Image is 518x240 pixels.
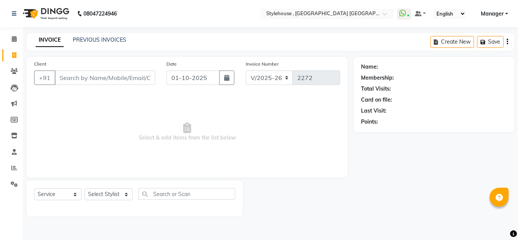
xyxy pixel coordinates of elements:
label: Client [34,61,46,67]
div: Total Visits: [361,85,391,93]
button: Save [477,36,504,48]
div: Membership: [361,74,394,82]
div: Points: [361,118,378,126]
button: +91 [34,71,55,85]
span: Select & add items from the list below [34,94,340,170]
a: INVOICE [36,33,64,47]
label: Invoice Number [246,61,279,67]
label: Date [166,61,177,67]
b: 08047224946 [83,3,117,24]
input: Search or Scan [138,188,235,200]
img: logo [19,3,71,24]
span: Manager [481,10,504,18]
button: Create New [430,36,474,48]
iframe: chat widget [486,210,510,232]
div: Last Visit: [361,107,386,115]
input: Search by Name/Mobile/Email/Code [55,71,155,85]
div: Name: [361,63,378,71]
a: PREVIOUS INVOICES [73,36,126,43]
div: Card on file: [361,96,392,104]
